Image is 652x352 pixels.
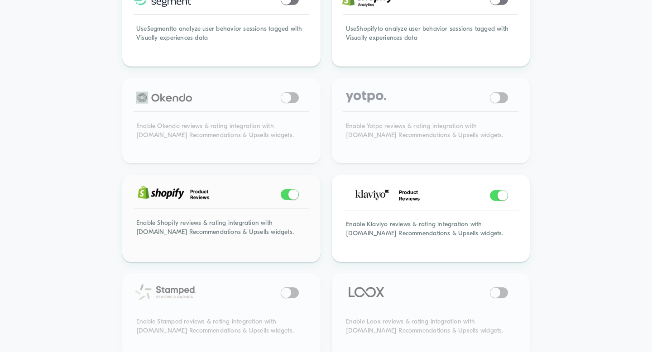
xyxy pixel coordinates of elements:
[124,206,319,261] div: Enable Shopify reviews & rating integration with [DOMAIN_NAME] Recommendations & Upsells widgets.
[333,208,529,261] div: Enable Klaviyo reviews & rating integration with [DOMAIN_NAME] Recommendations & Upsells widgets.
[355,185,390,203] img: Klaviyo
[124,12,319,65] div: Use Segment to analyze user behavior sessions tagged with Visually experiences data
[333,12,529,65] div: Use Shopify to analyze user behavior sessions tagged with Visually experiences data
[128,178,219,210] img: Shopify Reviews
[399,189,420,202] strong: Product Reviews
